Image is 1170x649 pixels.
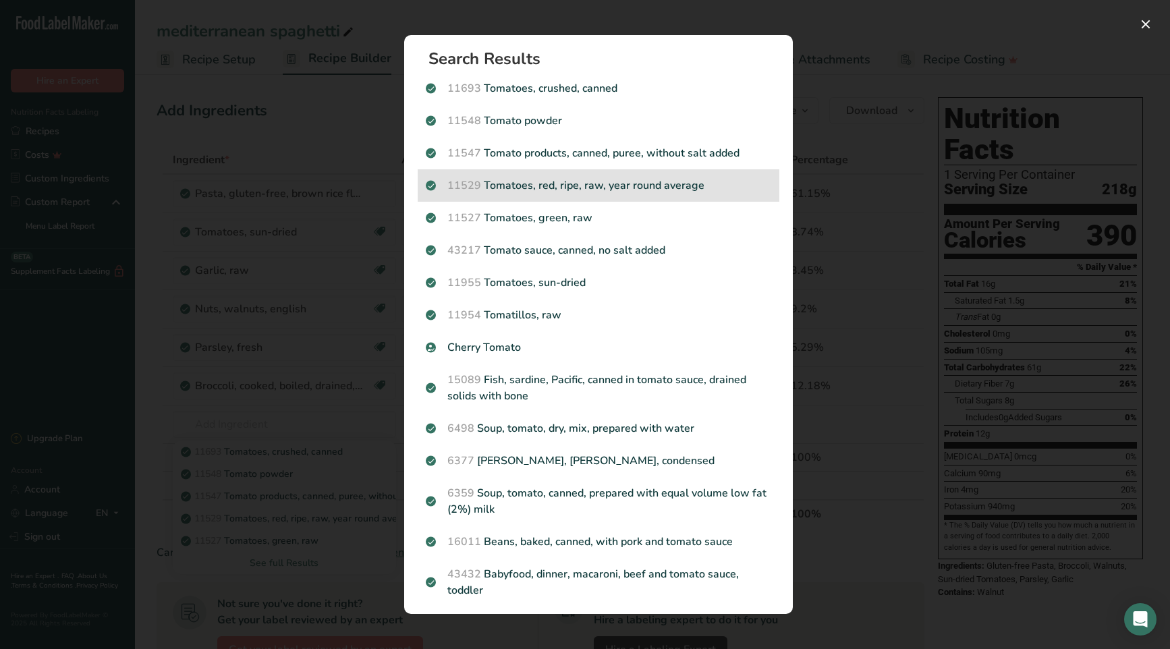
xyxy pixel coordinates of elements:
p: Tomatoes, sun-dried [426,275,771,291]
p: Soup, tomato, canned, prepared with equal volume low fat (2%) milk [426,485,771,517]
p: [PERSON_NAME], [PERSON_NAME], condensed [426,453,771,469]
span: 15089 [447,372,481,387]
p: Beans, baked, canned, with pork and tomato sauce [426,534,771,550]
h1: Search Results [428,51,779,67]
p: Tomatoes, red, ripe, raw, year round average [426,177,771,194]
p: Babyfood, dinner, macaroni, beef and tomato sauce, toddler [426,566,771,598]
p: Tomato products, canned, puree, without salt added [426,145,771,161]
span: 11529 [447,178,481,193]
div: Open Intercom Messenger [1124,603,1157,636]
span: 11954 [447,308,481,322]
span: 43217 [447,243,481,258]
span: 6359 [447,486,474,501]
span: 6377 [447,453,474,468]
span: 11548 [447,113,481,128]
span: 11693 [447,81,481,96]
span: 43432 [447,567,481,582]
span: 11547 [447,146,481,161]
span: 11955 [447,275,481,290]
p: Soup, tomato, dry, mix, prepared with water [426,420,771,436]
p: Tomatillos, raw [426,307,771,323]
p: Fish, sardine, Pacific, canned in tomato sauce, drained solids with bone [426,372,771,404]
p: Tomato powder [426,113,771,129]
span: 6498 [447,421,474,436]
span: 16011 [447,534,481,549]
p: Tomatoes, green, raw [426,210,771,226]
span: 11527 [447,210,481,225]
p: Tomatoes, crushed, canned [426,80,771,96]
p: Tomato sauce, canned, no salt added [426,242,771,258]
p: Cherry Tomato [426,339,771,356]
